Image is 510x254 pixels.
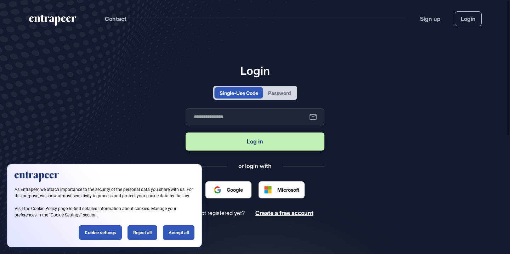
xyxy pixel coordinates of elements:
span: Microsoft [277,186,299,193]
a: Create a free account [255,210,313,216]
a: Sign up [420,15,441,23]
div: Single-Use Code [220,89,258,97]
div: Password [268,89,291,97]
div: or login with [238,162,272,170]
a: entrapeer-logo [28,15,77,28]
a: Login [455,11,482,26]
h1: Login [186,64,324,77]
span: Not registered yet? [197,210,245,216]
span: Create a free account [255,209,313,216]
button: Contact [105,14,126,23]
button: Log in [186,132,324,151]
